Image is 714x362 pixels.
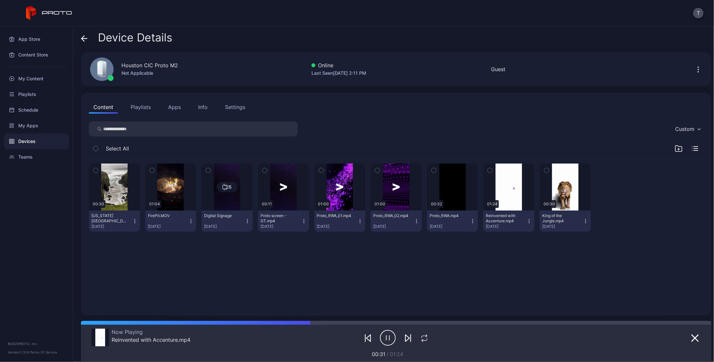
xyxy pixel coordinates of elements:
[4,47,69,63] a: Content Store
[317,213,353,218] div: Proto_RWA_01.mp4
[483,211,534,232] button: Reinvented with Accenture.mp4[DATE]
[675,126,694,132] div: Custom
[220,101,250,114] button: Settings
[89,211,140,232] button: [US_STATE][GEOGRAPHIC_DATA]MOV[DATE]
[430,224,470,229] div: [DATE]
[204,224,245,229] div: [DATE]
[4,102,69,118] a: Schedule
[98,31,172,44] span: Device Details
[121,61,178,69] div: Houston CIC Proto M2
[4,71,69,87] a: My Content
[4,31,69,47] a: App Store
[91,224,132,229] div: [DATE]
[204,213,240,218] div: Digital Signage
[201,211,253,232] button: Digital Signage[DATE]
[693,8,704,18] button: T
[372,351,385,357] span: 00:31
[371,211,422,232] button: Proto_RWA_02.mp4[DATE]
[311,61,366,69] div: Online
[542,213,578,224] div: King of the Jungle.mp4
[373,213,409,218] div: Proto_RWA_02.mp4
[194,101,212,114] button: Info
[317,224,358,229] div: [DATE]
[148,224,189,229] div: [DATE]
[261,224,301,229] div: [DATE]
[540,211,591,232] button: King of the Jungle.mp4[DATE]
[542,224,583,229] div: [DATE]
[427,211,478,232] button: Proto_RWA.mp4[DATE]
[4,118,69,134] a: My Apps
[486,224,527,229] div: [DATE]
[121,69,178,77] div: Not Applicable
[91,213,127,224] div: Oregon.MOV
[8,341,65,346] div: © 2025 PROTO, Inc.
[672,121,704,136] button: Custom
[112,337,190,343] div: Reinvented with Accenture.mp4
[4,87,69,102] a: Playlists
[311,69,366,77] div: Last Seen [DATE] 2:11 PM
[258,211,309,232] button: Proto screen - GT.mp4[DATE]
[8,350,30,354] span: Version 1.13.0 •
[229,184,232,190] div: 5
[148,213,184,218] div: FirePit.MOV
[491,65,506,73] div: Guest
[126,101,155,114] button: Playlists
[4,134,69,149] a: Devices
[390,351,403,357] span: 01:24
[225,103,245,111] div: Settings
[486,213,522,224] div: Reinvented with Accenture.mp4
[164,101,185,114] button: Apps
[4,149,69,165] a: Teams
[112,329,190,335] div: Now Playing
[314,211,366,232] button: Proto_RWA_01.mp4[DATE]
[89,101,118,114] button: Content
[106,145,129,152] span: Select All
[145,211,197,232] button: FirePit.MOV[DATE]
[387,351,389,357] span: /
[198,103,208,111] div: Info
[30,350,57,354] a: Terms Of Service
[430,213,466,218] div: Proto_RWA.mp4
[373,224,414,229] div: [DATE]
[261,213,296,224] div: Proto screen - GT.mp4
